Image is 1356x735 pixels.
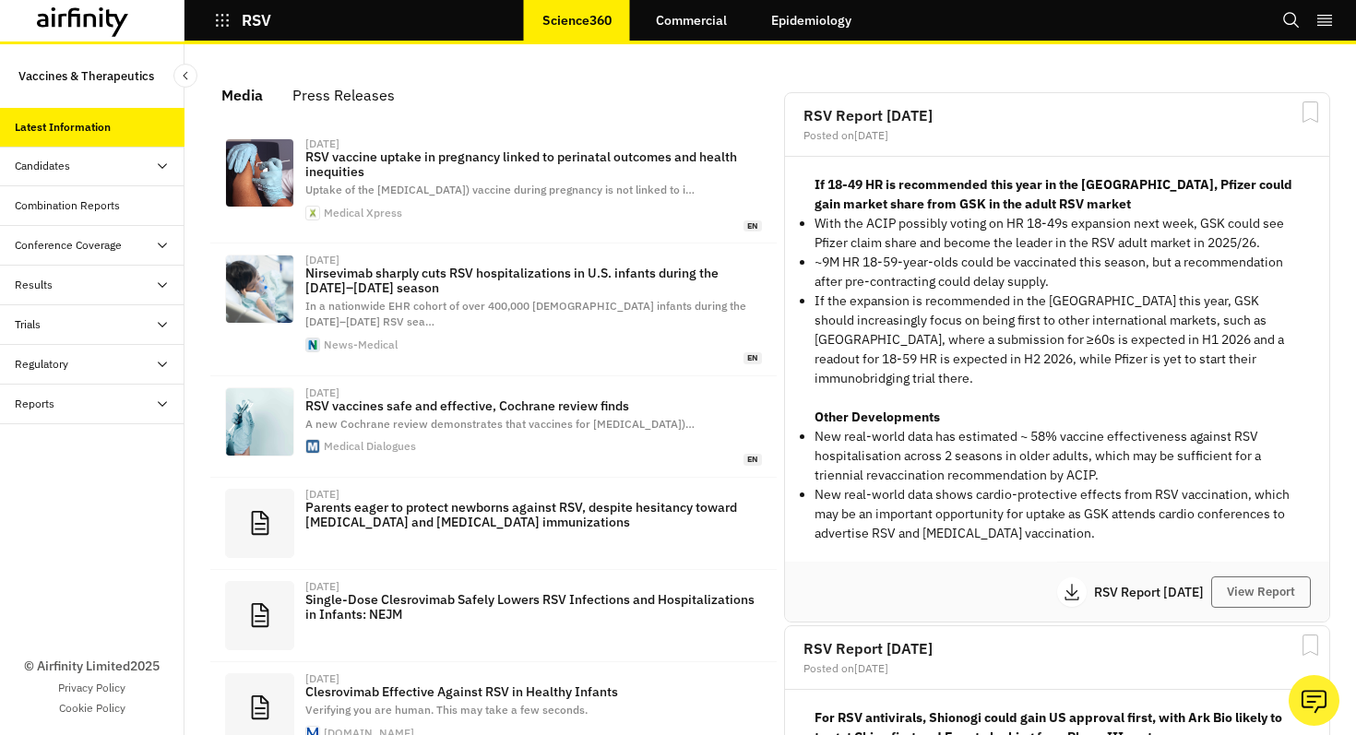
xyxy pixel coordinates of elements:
[305,149,762,179] p: RSV vaccine uptake in pregnancy linked to perinatal outcomes and health inequities
[306,207,319,219] img: web-app-manifest-512x512.png
[542,13,612,28] p: Science360
[305,417,695,431] span: A new Cochrane review demonstrates that vaccines for [MEDICAL_DATA]) …
[743,454,762,466] span: en
[305,255,339,266] div: [DATE]
[743,220,762,232] span: en
[815,291,1300,388] p: If the expansion is recommended in the [GEOGRAPHIC_DATA] this year, GSK should increasingly focus...
[18,59,154,93] p: Vaccines & Therapeutics
[242,12,271,29] p: RSV
[815,176,1292,212] strong: If 18-49 HR is recommended this year in the [GEOGRAPHIC_DATA], Pfizer could gain market share fro...
[305,266,762,295] p: Nirsevimab sharply cuts RSV hospitalizations in U.S. infants during the [DATE]–[DATE] season
[15,158,70,174] div: Candidates
[226,388,293,456] img: 240420-vaccine-5.jpg
[305,387,339,398] div: [DATE]
[15,119,111,136] div: Latest Information
[306,338,319,351] img: favicon-96x96.png
[59,700,125,717] a: Cookie Policy
[305,703,588,717] span: Verifying you are human. This may take a few seconds.
[226,139,293,207] img: 4-vaccine.jpg
[58,680,125,696] a: Privacy Policy
[226,255,293,323] img: ImageForNews_820189_17591102589862446.jpg
[24,657,160,676] p: © Airfinity Limited 2025
[306,440,319,453] img: favicon.ico
[15,197,120,214] div: Combination Reports
[15,316,41,333] div: Trials
[210,478,777,570] a: [DATE]Parents eager to protect newborns against RSV, despite hesitancy toward [MEDICAL_DATA] and ...
[305,183,695,196] span: Uptake of the [MEDICAL_DATA]) vaccine during pregnancy is not linked to i …
[815,427,1300,485] li: New real-world data has estimated ~ 58% vaccine effectiveness against RSV hospitalisation across ...
[815,485,1300,543] li: New real-world data shows cardio-protective effects from RSV vaccination, which may be an importa...
[221,81,263,109] div: Media
[15,277,53,293] div: Results
[305,581,339,592] div: [DATE]
[305,592,762,622] p: Single-Dose Clesrovimab Safely Lowers RSV Infections and Hospitalizations in Infants: NEJM
[210,376,777,478] a: [DATE]RSV vaccines safe and effective, Cochrane review findsA new Cochrane review demonstrates th...
[1299,634,1322,657] svg: Bookmark Report
[15,237,122,254] div: Conference Coverage
[210,127,777,243] a: [DATE]RSV vaccine uptake in pregnancy linked to perinatal outcomes and health inequitiesUptake of...
[292,81,395,109] div: Press Releases
[324,339,398,350] div: News-Medical
[815,409,940,425] strong: Other Developments
[15,396,54,412] div: Reports
[1299,101,1322,124] svg: Bookmark Report
[305,489,339,500] div: [DATE]
[324,207,402,219] div: Medical Xpress
[803,663,1311,674] div: Posted on [DATE]
[210,243,777,375] a: [DATE]Nirsevimab sharply cuts RSV hospitalizations in U.S. infants during the [DATE]–[DATE] seaso...
[803,641,1311,656] h2: RSV Report [DATE]
[305,673,339,684] div: [DATE]
[1282,5,1301,36] button: Search
[815,214,1300,253] p: With the ACIP possibly voting on HR 18-49s expansion next week, GSK could see Pfizer claim share ...
[15,356,68,373] div: Regulatory
[214,5,271,36] button: RSV
[305,299,746,328] span: In a nationwide EHR cohort of over 400,000 [DEMOGRAPHIC_DATA] infants during the [DATE]–[DATE] RS...
[324,441,416,452] div: Medical Dialogues
[305,138,339,149] div: [DATE]
[305,398,762,413] p: RSV vaccines safe and effective, Cochrane review finds
[1094,586,1211,599] p: RSV Report [DATE]
[1211,576,1311,608] button: View Report
[743,352,762,364] span: en
[803,108,1311,123] h2: RSV Report [DATE]
[1289,675,1339,726] button: Ask our analysts
[803,130,1311,141] div: Posted on [DATE]
[815,253,1300,291] p: ~9M HR 18-59-year-olds could be vaccinated this season, but a recommendation after pre-contractin...
[210,570,777,662] a: [DATE]Single-Dose Clesrovimab Safely Lowers RSV Infections and Hospitalizations in Infants: NEJM
[173,64,197,88] button: Close Sidebar
[305,500,762,529] p: Parents eager to protect newborns against RSV, despite hesitancy toward [MEDICAL_DATA] and [MEDIC...
[305,684,762,699] p: Clesrovimab Effective Against RSV in Healthy Infants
